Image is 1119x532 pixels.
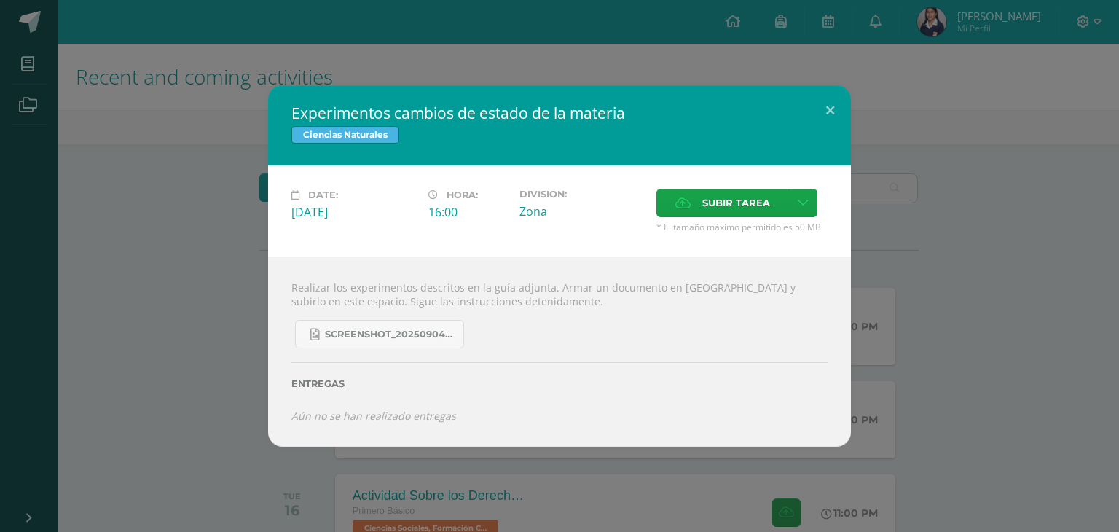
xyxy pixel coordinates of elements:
[291,409,456,423] i: Aún no se han realizado entregas
[325,329,456,340] span: Screenshot_20250904_132635_OneDrive.jpg
[291,378,828,389] label: Entregas
[268,257,851,446] div: Realizar los experimentos descritos en la guía adjunta. Armar un documento en [GEOGRAPHIC_DATA] y...
[447,189,478,200] span: Hora:
[308,189,338,200] span: Date:
[291,126,399,144] span: Ciencias Naturales
[291,204,417,220] div: [DATE]
[702,189,770,216] span: Subir tarea
[428,204,508,220] div: 16:00
[809,85,851,135] button: Close (Esc)
[519,203,645,219] div: Zona
[519,189,645,200] label: Division:
[291,103,828,123] h2: Experimentos cambios de estado de la materia
[656,221,828,233] span: * El tamaño máximo permitido es 50 MB
[295,320,464,348] a: Screenshot_20250904_132635_OneDrive.jpg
